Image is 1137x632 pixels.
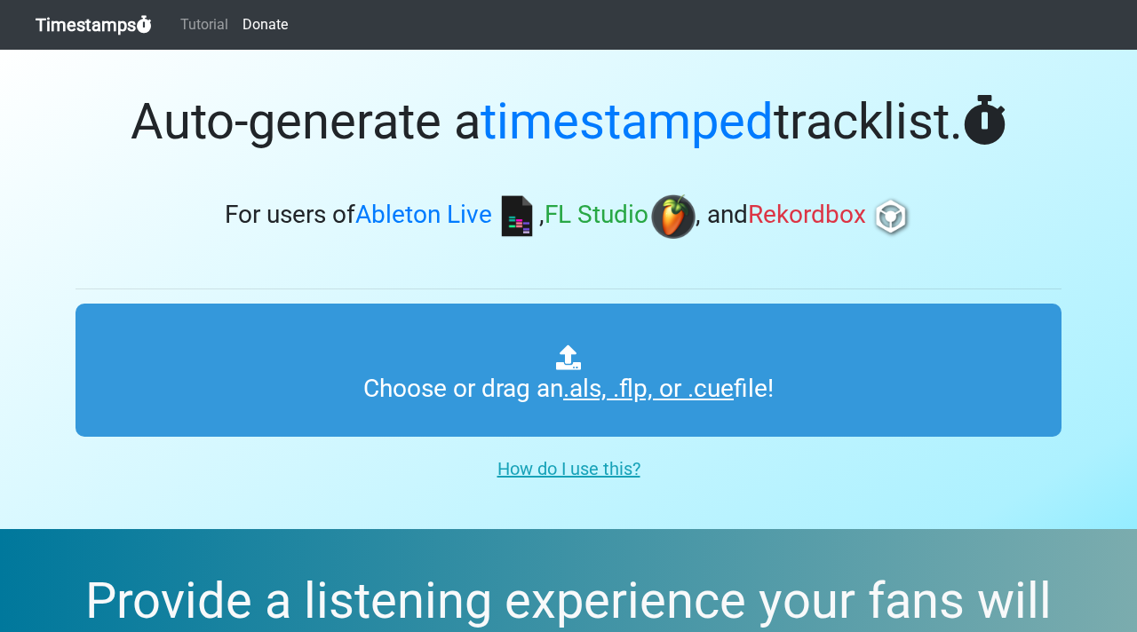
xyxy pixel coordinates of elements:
[869,194,913,239] img: rb.png
[497,458,640,479] u: How do I use this?
[173,7,235,43] a: Tutorial
[76,194,1061,239] h3: For users of , , and
[545,201,648,230] span: FL Studio
[235,7,295,43] a: Donate
[36,7,152,43] a: Timestamps
[355,201,492,230] span: Ableton Live
[748,201,866,230] span: Rekordbox
[481,92,774,151] span: timestamped
[495,194,539,239] img: ableton.png
[76,92,1061,152] h1: Auto-generate a tracklist.
[651,194,696,239] img: fl.png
